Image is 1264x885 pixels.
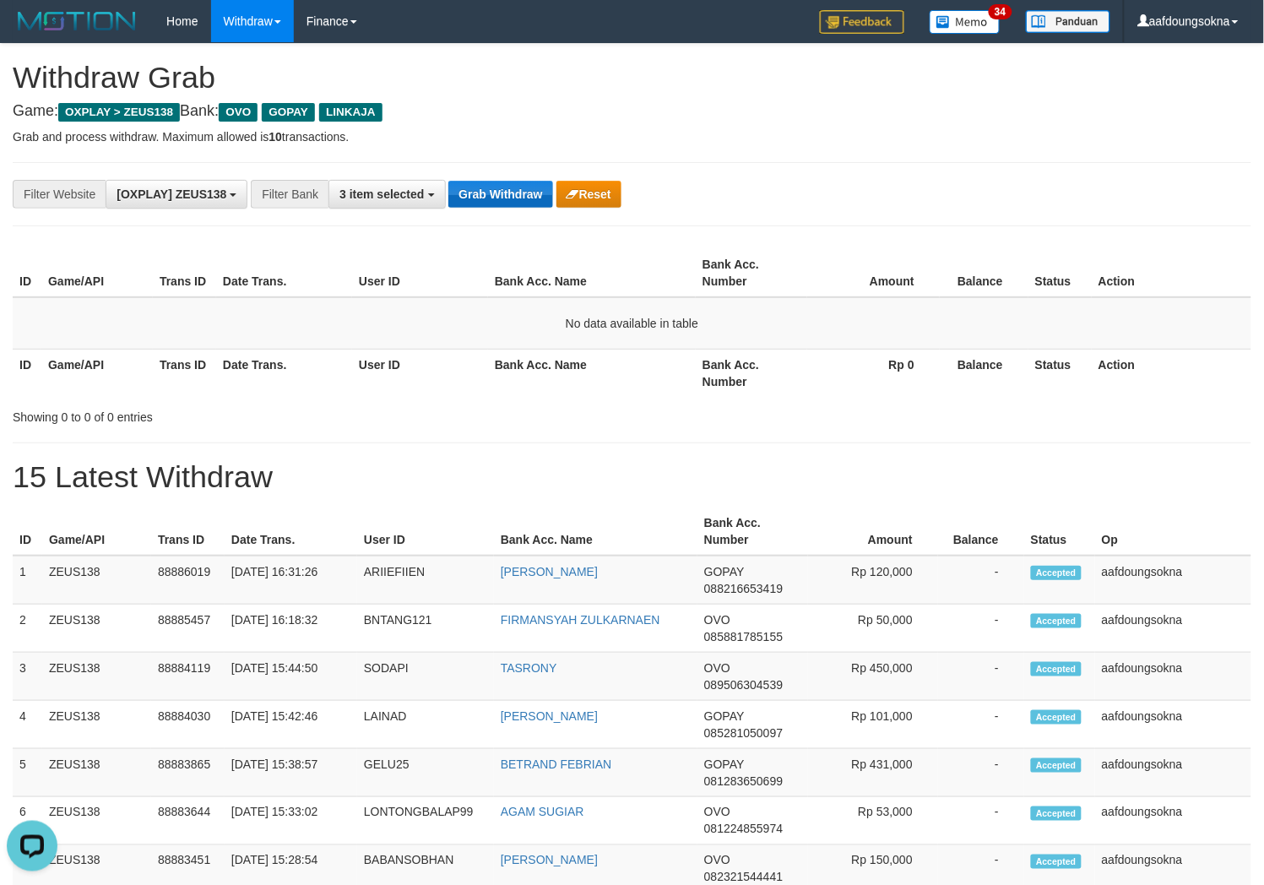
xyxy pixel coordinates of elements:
[938,508,1024,556] th: Balance
[219,103,258,122] span: OVO
[488,349,696,397] th: Bank Acc. Name
[704,565,744,578] span: GOPAY
[357,797,494,845] td: LONTONGBALAP99
[42,556,151,605] td: ZEUS138
[13,103,1251,120] h4: Game: Bank:
[930,10,1001,34] img: Button%20Memo.svg
[357,605,494,653] td: BNTANG121
[225,605,357,653] td: [DATE] 16:18:32
[151,653,225,701] td: 88884119
[225,797,357,845] td: [DATE] 15:33:02
[328,180,445,209] button: 3 item selected
[151,605,225,653] td: 88885457
[704,854,730,867] span: OVO
[696,349,807,397] th: Bank Acc. Number
[501,565,598,578] a: [PERSON_NAME]
[225,653,357,701] td: [DATE] 15:44:50
[42,701,151,749] td: ZEUS138
[7,7,57,57] button: Open LiveChat chat widget
[251,180,328,209] div: Filter Bank
[1031,758,1082,773] span: Accepted
[938,701,1024,749] td: -
[501,806,584,819] a: AGAM SUGIAR
[1095,653,1251,701] td: aafdoungsokna
[13,180,106,209] div: Filter Website
[352,349,488,397] th: User ID
[704,757,744,771] span: GOPAY
[106,180,247,209] button: [OXPLAY] ZEUS138
[704,774,783,788] span: Copy 081283650699 to clipboard
[357,653,494,701] td: SODAPI
[151,701,225,749] td: 88884030
[807,349,940,397] th: Rp 0
[13,128,1251,145] p: Grab and process withdraw. Maximum allowed is transactions.
[488,249,696,297] th: Bank Acc. Name
[697,508,808,556] th: Bank Acc. Number
[820,10,904,34] img: Feedback.jpg
[151,797,225,845] td: 88883644
[13,8,141,34] img: MOTION_logo.png
[13,349,41,397] th: ID
[225,749,357,797] td: [DATE] 15:38:57
[704,582,783,595] span: Copy 088216653419 to clipboard
[494,508,697,556] th: Bank Acc. Name
[13,460,1251,494] h1: 15 Latest Withdraw
[938,749,1024,797] td: -
[1031,614,1082,628] span: Accepted
[13,508,42,556] th: ID
[117,187,226,201] span: [OXPLAY] ZEUS138
[13,61,1251,95] h1: Withdraw Grab
[501,757,611,771] a: BETRAND FEBRIAN
[151,508,225,556] th: Trans ID
[42,797,151,845] td: ZEUS138
[704,630,783,643] span: Copy 085881785155 to clipboard
[448,181,552,208] button: Grab Withdraw
[13,297,1251,350] td: No data available in table
[704,613,730,627] span: OVO
[940,249,1028,297] th: Balance
[153,249,216,297] th: Trans ID
[556,181,621,208] button: Reset
[808,653,938,701] td: Rp 450,000
[1095,605,1251,653] td: aafdoungsokna
[501,613,660,627] a: FIRMANSYAH ZULKARNAEN
[808,797,938,845] td: Rp 53,000
[151,556,225,605] td: 88886019
[42,749,151,797] td: ZEUS138
[13,249,41,297] th: ID
[153,349,216,397] th: Trans ID
[319,103,382,122] span: LINKAJA
[938,605,1024,653] td: -
[1026,10,1110,33] img: panduan.png
[808,605,938,653] td: Rp 50,000
[357,749,494,797] td: GELU25
[42,508,151,556] th: Game/API
[1028,349,1092,397] th: Status
[13,653,42,701] td: 3
[807,249,940,297] th: Amount
[1031,855,1082,869] span: Accepted
[808,556,938,605] td: Rp 120,000
[808,701,938,749] td: Rp 101,000
[42,653,151,701] td: ZEUS138
[938,653,1024,701] td: -
[339,187,424,201] span: 3 item selected
[938,556,1024,605] td: -
[1095,701,1251,749] td: aafdoungsokna
[13,605,42,653] td: 2
[808,508,938,556] th: Amount
[1031,566,1082,580] span: Accepted
[41,349,153,397] th: Game/API
[225,508,357,556] th: Date Trans.
[1024,508,1095,556] th: Status
[704,709,744,723] span: GOPAY
[501,854,598,867] a: [PERSON_NAME]
[225,556,357,605] td: [DATE] 16:31:26
[352,249,488,297] th: User ID
[1095,797,1251,845] td: aafdoungsokna
[13,749,42,797] td: 5
[696,249,807,297] th: Bank Acc. Number
[216,249,352,297] th: Date Trans.
[357,701,494,749] td: LAINAD
[1092,249,1251,297] th: Action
